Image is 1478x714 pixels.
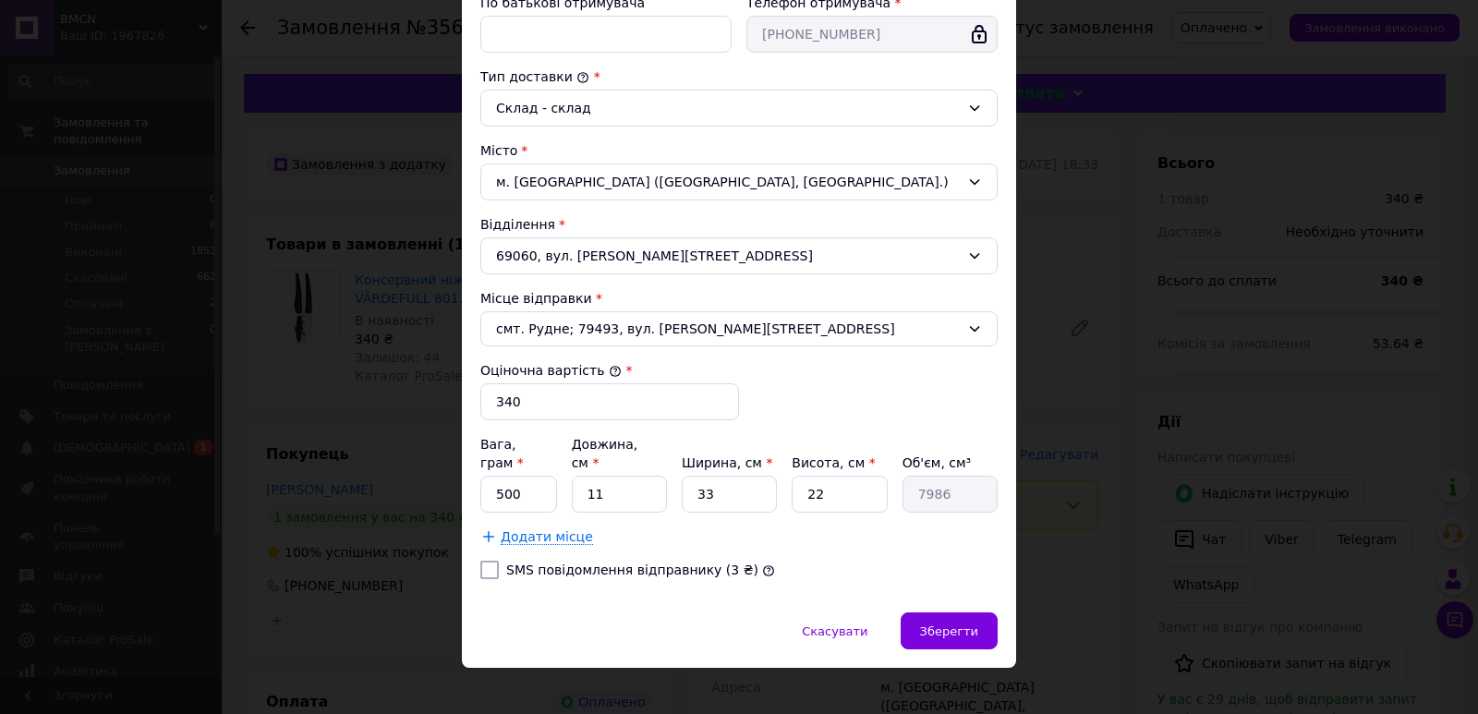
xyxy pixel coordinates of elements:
[480,163,998,200] div: м. [GEOGRAPHIC_DATA] ([GEOGRAPHIC_DATA], [GEOGRAPHIC_DATA].)
[506,563,758,577] label: SMS повідомлення відправнику (3 ₴)
[480,237,998,274] div: 69060, вул. [PERSON_NAME][STREET_ADDRESS]
[480,67,998,86] div: Тип доставки
[682,455,772,470] label: Ширина, см
[572,437,638,470] label: Довжина, см
[920,624,978,638] span: Зберегти
[480,289,998,308] div: Місце відправки
[480,141,998,160] div: Місто
[496,98,960,118] div: Склад - склад
[501,529,593,545] span: Додати місце
[802,624,867,638] span: Скасувати
[792,455,875,470] label: Висота, см
[480,215,998,234] div: Відділення
[480,437,524,470] label: Вага, грам
[496,320,960,338] span: смт. Рудне; 79493, вул. [PERSON_NAME][STREET_ADDRESS]
[903,454,998,472] div: Об'єм, см³
[746,16,998,53] input: +380
[480,363,622,378] label: Оціночна вартість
